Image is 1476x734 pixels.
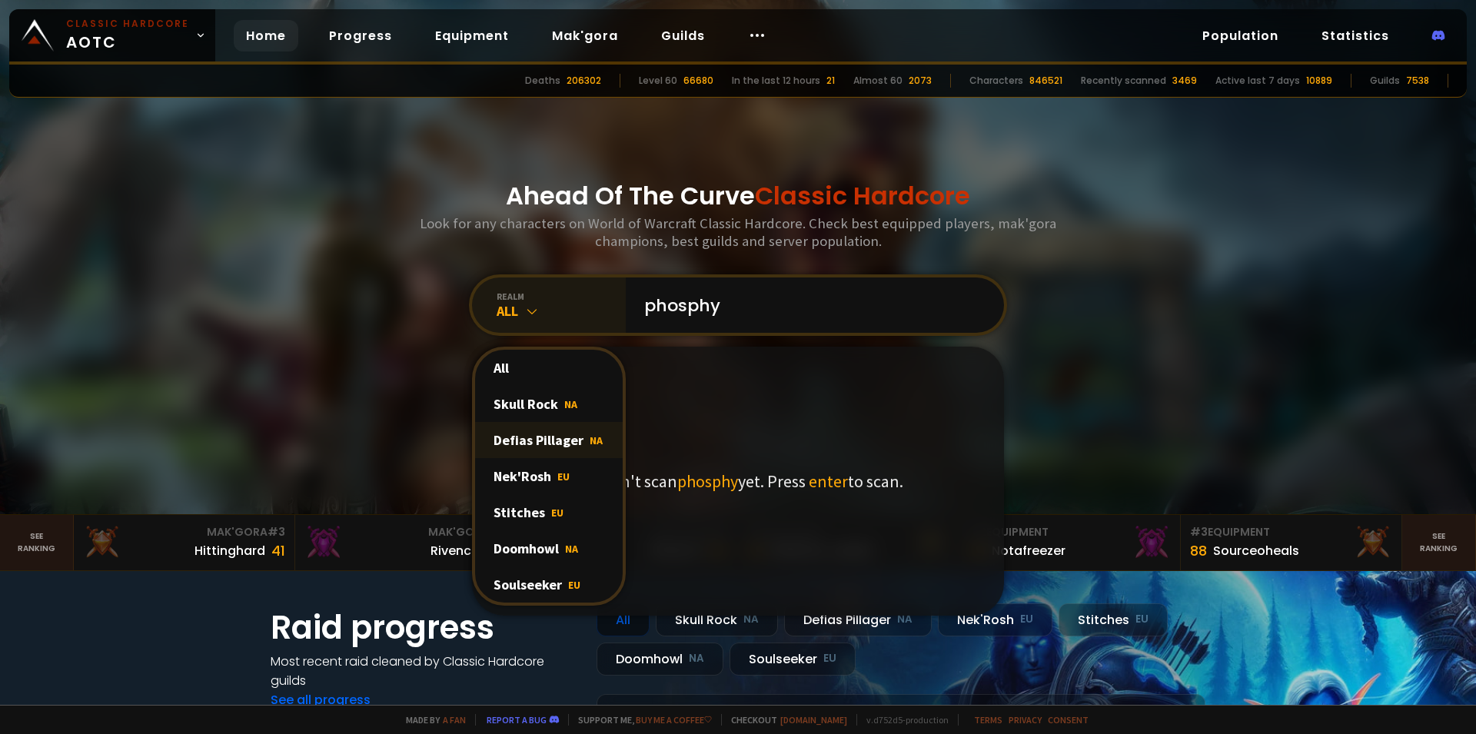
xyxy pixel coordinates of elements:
span: EU [568,578,580,592]
a: Progress [317,20,404,51]
span: enter [809,470,848,492]
a: Equipment [423,20,521,51]
a: Buy me a coffee [636,714,712,726]
a: Consent [1048,714,1089,726]
a: #2Equipment88Notafreezer [959,515,1181,570]
span: NA [564,397,577,411]
a: Classic HardcoreAOTC [9,9,215,61]
h4: Most recent raid cleaned by Classic Hardcore guilds [271,652,578,690]
div: Mak'Gora [304,524,507,540]
a: Statistics [1309,20,1401,51]
span: AOTC [66,17,189,54]
div: All [597,603,650,636]
a: Mak'gora [540,20,630,51]
div: 21 [826,74,835,88]
div: Skull Rock [475,386,623,422]
div: Hittinghard [194,541,265,560]
small: NA [743,612,759,627]
div: Guilds [1370,74,1400,88]
small: NA [689,651,704,666]
h3: Look for any characters on World of Warcraft Classic Hardcore. Check best equipped players, mak'g... [414,214,1062,250]
div: 10889 [1306,74,1332,88]
a: Guilds [649,20,717,51]
small: EU [1020,612,1033,627]
small: NA [897,612,913,627]
a: Population [1190,20,1291,51]
div: Equipment [1190,524,1392,540]
div: Deaths [525,74,560,88]
div: Active last 7 days [1215,74,1300,88]
p: We didn't scan yet. Press to scan. [573,470,903,492]
div: Soulseeker [475,566,623,603]
small: EU [1135,612,1149,627]
div: Notafreezer [992,541,1065,560]
a: [DOMAIN_NAME] [780,714,847,726]
div: 3469 [1172,74,1197,88]
span: EU [557,470,570,483]
div: Soulseeker [730,643,856,676]
div: Characters [969,74,1023,88]
span: v. d752d5 - production [856,714,949,726]
a: Mak'Gora#2Rivench100 [295,515,517,570]
div: All [497,302,626,320]
span: Made by [397,714,466,726]
span: # 3 [1190,524,1208,540]
div: realm [497,291,626,302]
div: Doomhowl [597,643,723,676]
div: Nek'Rosh [938,603,1052,636]
div: Almost 60 [853,74,903,88]
div: 846521 [1029,74,1062,88]
a: Privacy [1009,714,1042,726]
div: 2073 [909,74,932,88]
h1: Ahead Of The Curve [506,178,970,214]
a: See all progress [271,691,371,709]
a: Report a bug [487,714,547,726]
div: Doomhowl [475,530,623,566]
div: Mak'Gora [83,524,285,540]
div: All [475,350,623,386]
span: NA [565,542,578,556]
div: Level 60 [639,74,677,88]
span: NA [590,433,603,447]
a: Seeranking [1402,515,1476,570]
div: 206302 [567,74,601,88]
span: Classic Hardcore [755,178,970,213]
div: Nek'Rosh [475,458,623,494]
a: a fan [443,714,466,726]
a: #3Equipment88Sourceoheals [1181,515,1402,570]
div: Stitches [1059,603,1168,636]
span: Support me, [568,714,712,726]
div: Skull Rock [656,603,778,636]
a: Terms [974,714,1002,726]
a: Mak'Gora#3Hittinghard41 [74,515,295,570]
a: Home [234,20,298,51]
div: 88 [1190,540,1207,561]
div: In the last 12 hours [732,74,820,88]
div: Defias Pillager [784,603,932,636]
div: 41 [271,540,285,561]
span: Checkout [721,714,847,726]
div: Sourceoheals [1213,541,1299,560]
span: EU [551,506,563,520]
div: Defias Pillager [475,422,623,458]
div: Stitches [475,494,623,530]
small: Classic Hardcore [66,17,189,31]
div: Recently scanned [1081,74,1166,88]
input: Search a character... [635,277,986,333]
div: Equipment [969,524,1171,540]
div: 7538 [1406,74,1429,88]
div: 66680 [683,74,713,88]
h1: Raid progress [271,603,578,652]
span: # 3 [268,524,285,540]
div: Rivench [430,541,479,560]
span: phosphy [677,470,738,492]
small: EU [823,651,836,666]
